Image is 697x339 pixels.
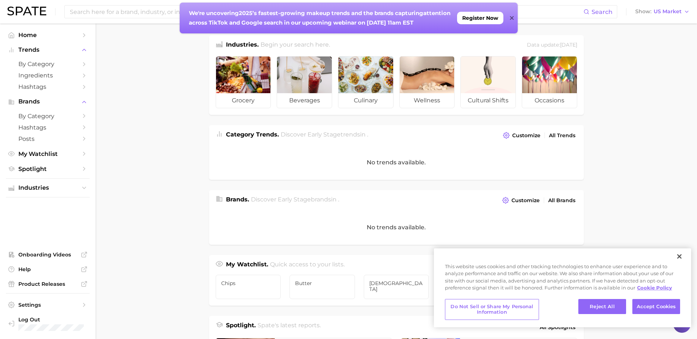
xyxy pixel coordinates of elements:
[6,299,90,310] a: Settings
[18,113,77,120] span: by Category
[633,7,691,17] button: ShowUS Market
[434,248,691,327] div: Privacy
[209,210,584,245] div: No trends available.
[18,98,77,105] span: Brands
[270,260,345,270] h2: Quick access to your lists.
[7,7,46,15] img: SPATE
[549,132,575,139] span: All Trends
[18,185,77,191] span: Industries
[277,56,332,108] a: beverages
[18,135,77,142] span: Posts
[290,275,355,299] a: Butter
[635,10,651,14] span: Show
[540,323,575,332] span: All Spotlights
[434,248,691,327] div: Cookie banner
[6,133,90,145] a: Posts
[18,281,77,287] span: Product Releases
[546,196,577,205] a: All Brands
[18,150,77,157] span: My Watchlist
[338,93,393,108] span: culinary
[461,93,515,108] span: cultural shifts
[511,197,540,204] span: Customize
[6,70,90,81] a: Ingredients
[226,131,279,138] span: Category Trends .
[512,132,540,139] span: Customize
[6,110,90,122] a: by Category
[6,264,90,275] a: Help
[369,280,424,292] span: [DEMOGRAPHIC_DATA]
[6,58,90,70] a: by Category
[547,131,577,141] a: All Trends
[445,299,539,320] button: Do Not Sell or Share My Personal Information, Opens the preference center dialog
[592,8,612,15] span: Search
[6,314,90,333] a: Log out. Currently logged in with e-mail jayme.clifton@kmgtgroup.com.
[18,251,77,258] span: Onboarding Videos
[538,321,577,333] a: All Spotlights
[216,56,271,108] a: grocery
[6,44,90,55] button: Trends
[578,299,626,314] button: Reject All
[18,72,77,79] span: Ingredients
[226,321,256,333] h1: Spotlight.
[18,124,77,131] span: Hashtags
[18,316,98,323] span: Log Out
[6,148,90,160] a: My Watchlist
[6,182,90,193] button: Industries
[6,81,90,92] a: Hashtags
[18,61,77,68] span: by Category
[226,40,259,50] h1: Industries.
[6,249,90,260] a: Onboarding Videos
[277,93,332,108] span: beverages
[501,130,542,141] button: Customize
[261,40,330,50] h2: Begin your search here.
[69,6,583,18] input: Search here for a brand, industry, or ingredient
[6,163,90,175] a: Spotlight
[522,93,577,108] span: occasions
[434,263,691,295] div: This website uses cookies and other tracking technologies to enhance user experience and to analy...
[654,10,682,14] span: US Market
[281,131,368,138] span: Discover Early Stage trends in .
[226,260,268,270] h1: My Watchlist.
[6,122,90,133] a: Hashtags
[364,275,429,299] a: [DEMOGRAPHIC_DATA]
[18,83,77,90] span: Hashtags
[251,196,339,203] span: Discover Early Stage brands in .
[6,96,90,107] button: Brands
[399,56,455,108] a: wellness
[221,280,276,286] span: Chips
[18,302,77,308] span: Settings
[209,145,584,180] div: No trends available.
[522,56,577,108] a: occasions
[258,321,321,333] h2: Spate's latest reports.
[226,196,249,203] span: Brands .
[295,280,349,286] span: Butter
[216,275,281,299] a: Chips
[6,278,90,289] a: Product Releases
[500,195,541,205] button: Customize
[18,47,77,53] span: Trends
[6,29,90,41] a: Home
[216,93,271,108] span: grocery
[18,266,77,273] span: Help
[548,197,575,204] span: All Brands
[527,40,577,50] div: Data update: [DATE]
[460,56,516,108] a: cultural shifts
[671,248,687,265] button: Close
[632,299,680,314] button: Accept Cookies
[18,165,77,172] span: Spotlight
[637,285,672,291] a: More information about your privacy, opens in a new tab
[338,56,394,108] a: culinary
[400,93,455,108] span: wellness
[18,32,77,39] span: Home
